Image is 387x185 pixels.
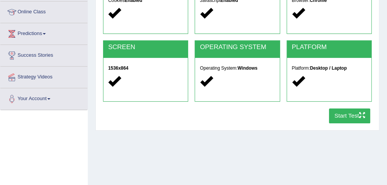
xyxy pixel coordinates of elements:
h2: SCREEN [108,44,183,51]
a: Your Account [0,88,87,107]
strong: 1536x864 [108,65,128,71]
strong: Windows [237,65,257,71]
h2: OPERATING SYSTEM [200,44,275,51]
h5: Operating System: [200,66,275,71]
a: Predictions [0,23,87,42]
strong: Desktop / Laptop [310,65,347,71]
h2: PLATFORM [292,44,367,51]
button: Start Test [329,108,371,123]
a: Strategy Videos [0,67,87,86]
h5: Platform: [292,66,367,71]
a: Online Class [0,2,87,21]
a: Success Stories [0,45,87,64]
